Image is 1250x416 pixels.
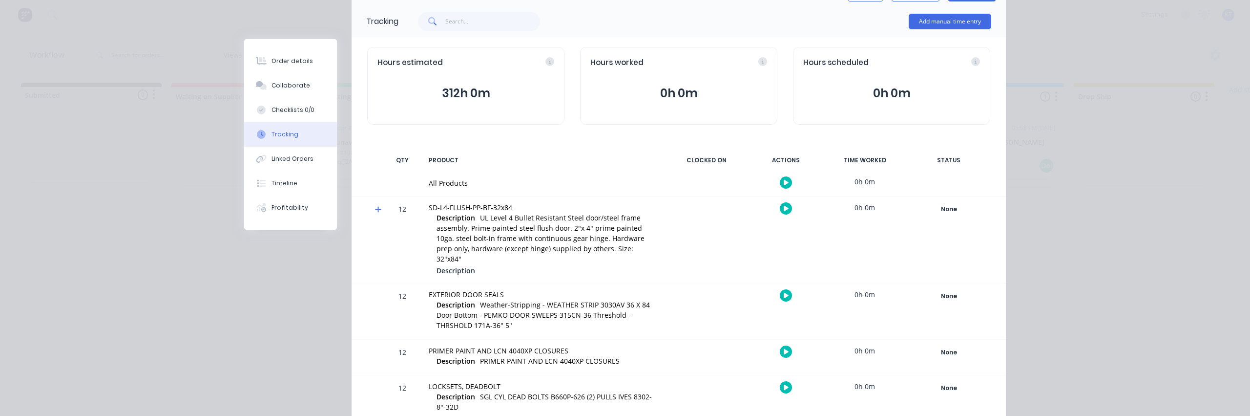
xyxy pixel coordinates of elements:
[388,150,417,171] div: QTY
[913,381,984,395] button: None
[828,197,901,219] div: 0h 0m
[271,81,310,90] div: Collaborate
[244,147,337,171] button: Linked Orders
[366,16,398,27] div: Tracking
[244,196,337,220] button: Profitability
[749,150,822,171] div: ACTIONS
[828,340,901,362] div: 0h 0m
[244,122,337,147] button: Tracking
[914,346,984,359] div: None
[429,289,658,300] div: EXTERIOR DOOR SEALS
[429,381,658,392] div: LOCKSETS, DEADBOLT
[244,73,337,98] button: Collaborate
[377,84,554,103] button: 312h 0m
[909,14,991,29] button: Add manual time entry
[437,356,475,366] span: Description
[828,284,901,306] div: 0h 0m
[437,213,475,223] span: Description
[913,202,984,216] button: None
[271,179,297,188] div: Timeline
[437,392,475,402] span: Description
[388,198,417,283] div: 12
[271,130,298,139] div: Tracking
[907,150,990,171] div: STATUS
[244,49,337,73] button: Order details
[244,171,337,196] button: Timeline
[437,213,645,263] span: UL Level 4 Bullet Resistant Steel door/steel frame assembly. Prime painted steel flush door. 2"x ...
[437,265,475,276] span: Description
[271,203,308,212] div: Profitability
[670,150,743,171] div: CLOCKED ON
[828,375,901,397] div: 0h 0m
[423,150,664,171] div: PRODUCT
[914,203,984,216] div: None
[437,392,652,412] span: SGL CYL DEAD BOLTS B660P-626 (2) PULLS IVES 8302-8"-32D
[914,382,984,394] div: None
[429,202,658,213] div: SD-L4-FLUSH-PP-BF-32x84
[828,171,901,193] div: 0h 0m
[429,346,658,356] div: PRIMER PAINT AND LCN 4040XP CLOSURES
[377,57,443,68] span: Hours estimated
[590,57,644,68] span: Hours worked
[445,12,541,31] input: Search...
[271,154,313,163] div: Linked Orders
[480,356,620,366] span: PRIMER PAINT AND LCN 4040XP CLOSURES
[913,346,984,359] button: None
[913,289,984,303] button: None
[388,341,417,375] div: 12
[803,84,980,103] button: 0h 0m
[437,300,475,310] span: Description
[388,285,417,339] div: 12
[244,98,337,122] button: Checklists 0/0
[437,300,650,330] span: Weather-Stripping - WEATHER STRIP 3030AV 36 X 84 Door Bottom - PEMKO DOOR SWEEPS 315CN-36 Thresho...
[271,106,314,114] div: Checklists 0/0
[590,84,767,103] button: 0h 0m
[828,150,901,171] div: TIME WORKED
[803,57,869,68] span: Hours scheduled
[914,290,984,303] div: None
[429,178,658,188] div: All Products
[271,57,313,66] div: Order details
